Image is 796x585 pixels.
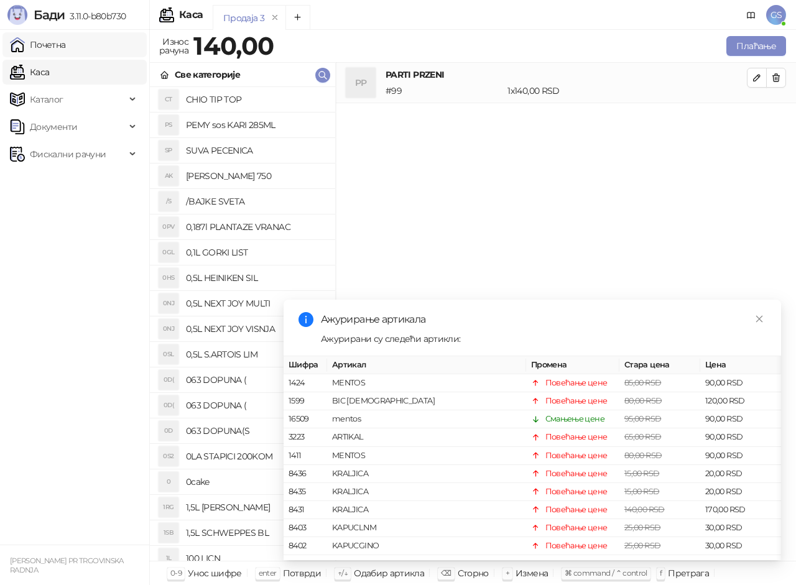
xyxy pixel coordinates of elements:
td: paradajz [327,555,526,573]
h4: PEMY sos KARI 285ML [186,115,325,135]
div: AK [159,166,178,186]
td: 90,00 RSD [700,410,781,428]
span: Фискални рачуни [30,142,106,167]
td: 20,00 RSD [700,465,781,483]
td: 8402 [284,537,327,555]
span: 80,00 RSD [624,450,662,459]
td: 1599 [284,392,327,410]
div: Повећање цене [545,377,608,389]
span: Бади [34,7,65,22]
h4: 1,5L SCHWEPPES BL [186,523,325,543]
td: 20,00 RSD [700,483,781,501]
h4: 063 DOPUNA ( [186,370,325,390]
div: 0SL [159,344,178,364]
span: 95,00 RSD [624,414,661,423]
div: 1L [159,548,178,568]
td: KRALJICA [327,501,526,519]
h4: 063 DOPUNA ( [186,395,325,415]
div: Износ рачуна [157,34,191,58]
th: Промена [526,356,619,374]
span: f [660,568,662,578]
div: 0PV [159,217,178,237]
h4: [PERSON_NAME] 750 [186,166,325,186]
div: Претрага [668,565,709,581]
span: + [506,568,509,578]
span: 3.11.0-b80b730 [65,11,126,22]
span: close [755,315,764,323]
td: 3223 [284,428,327,446]
div: Ажурирани су следећи артикли: [321,332,766,346]
div: Све категорије [175,68,240,81]
td: 30,00 RSD [700,537,781,555]
a: Каса [10,60,49,85]
div: Повећање цене [545,540,608,552]
td: 90,00 RSD [700,374,781,392]
div: Потврди [283,565,322,581]
div: # 99 [383,84,505,98]
span: 140,00 RSD [624,505,665,514]
div: Повећање цене [545,486,608,498]
h4: 0,187l PLANTAZE VRANAC [186,217,325,237]
div: PP [346,68,376,98]
div: Ажурирање артикала [321,312,766,327]
h4: 0LA STAPICI 200KOM [186,446,325,466]
td: 120,00 RSD [700,555,781,573]
div: Повећање цене [545,449,608,461]
td: KRALJICA [327,465,526,483]
td: 12891 [284,555,327,573]
span: Документи [30,114,77,139]
span: enter [259,568,277,578]
div: Повећање цене [545,522,608,534]
h4: 100 LICN [186,548,325,568]
div: 1SB [159,523,178,543]
div: PS [159,115,178,135]
div: Сторно [458,565,489,581]
h4: SUVA PECENICA [186,140,325,160]
div: Одабир артикла [354,565,424,581]
button: remove [267,12,283,23]
th: Цена [700,356,781,374]
td: 8435 [284,483,327,501]
div: Измена [516,565,548,581]
h4: 0,5L S.ARTOIS LIM [186,344,325,364]
h4: 1,5L [PERSON_NAME] [186,497,325,517]
div: Смањење цене [545,413,604,425]
a: Почетна [10,32,66,57]
div: 0GL [159,242,178,262]
td: mentos [327,410,526,428]
td: 8403 [284,519,327,537]
div: 0HS [159,268,178,288]
div: 0D( [159,370,178,390]
a: Документација [741,5,761,25]
th: Шифра [284,356,327,374]
div: Каса [179,10,203,20]
h4: /BAJKE SVETA [186,191,325,211]
span: GS [766,5,786,25]
div: Повећање цене [545,431,608,443]
h4: PARTI PRZENI [386,68,747,81]
span: 85,00 RSD [624,378,661,387]
th: Артикал [327,356,526,374]
div: Повећање цене [545,504,608,516]
strong: 140,00 [193,30,274,61]
td: KRALJICA [327,483,526,501]
td: 120,00 RSD [700,392,781,410]
div: 1 x 140,00 RSD [505,84,749,98]
div: grid [150,87,335,561]
img: Logo [7,5,27,25]
h4: 0cake [186,472,325,492]
span: 65,00 RSD [624,432,661,441]
div: SP [159,140,178,160]
span: 0-9 [170,568,182,578]
small: [PERSON_NAME] PR TRGOVINSKA RADNJA [10,556,124,574]
h4: 0,5L NEXT JOY VISNJA [186,319,325,339]
div: 0NJ [159,293,178,313]
div: Повећање цене [545,558,608,570]
td: 90,00 RSD [700,428,781,446]
span: Каталог [30,87,63,112]
td: 90,00 RSD [700,446,781,464]
td: MENTOS [327,446,526,464]
span: info-circle [298,312,313,327]
div: 0D [159,421,178,441]
td: 170,00 RSD [700,501,781,519]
